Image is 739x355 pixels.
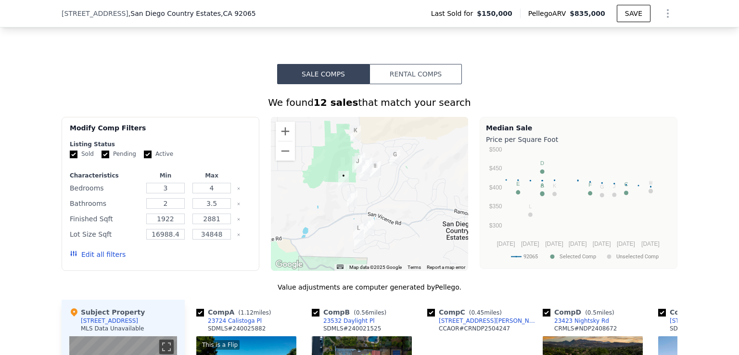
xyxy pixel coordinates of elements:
[477,9,512,18] span: $150,000
[196,317,262,325] a: 23724 Calistoga Pl
[427,307,506,317] div: Comp C
[349,265,402,270] span: Map data ©2025 Google
[62,96,677,109] div: We found that match your search
[489,146,502,153] text: $500
[587,309,597,316] span: 0.5
[70,250,126,259] button: Edit all filters
[540,182,544,188] text: A
[234,309,275,316] span: ( miles)
[408,265,421,270] a: Terms (opens in new tab)
[312,317,375,325] a: 23532 Daylight Pl
[200,340,240,350] div: This is a Flip
[369,64,462,84] button: Rental Comps
[144,150,173,158] label: Active
[70,150,94,158] label: Sold
[353,223,364,240] div: 23485 Calistoga Pl
[70,197,140,210] div: Bathrooms
[312,307,390,317] div: Comp B
[431,9,477,18] span: Last Sold for
[553,183,557,189] text: K
[658,4,677,23] button: Show Options
[81,325,144,332] div: MLS Data Unavailable
[650,180,651,186] text: I
[70,140,251,148] div: Listing Status
[624,181,628,187] text: C
[516,181,520,187] text: E
[465,309,506,316] span: ( miles)
[554,317,609,325] div: 23423 Nightsky Rd
[81,317,138,325] div: [STREET_ADDRESS]
[350,309,390,316] span: ( miles)
[497,241,515,247] text: [DATE]
[273,258,305,271] img: Google
[641,241,660,247] text: [DATE]
[543,307,618,317] div: Comp D
[208,325,266,332] div: SDMLS # 240025882
[545,241,563,247] text: [DATE]
[528,9,570,18] span: Pellego ARV
[241,309,254,316] span: 1.12
[191,172,233,179] div: Max
[277,64,369,84] button: Sale Comps
[362,158,372,174] div: 23532 Daylight Pl
[600,184,604,190] text: G
[658,317,727,325] a: [STREET_ADDRESS]
[323,325,381,332] div: SDMLS # 240021525
[102,151,109,158] input: Pending
[355,153,365,169] div: 23423 Nightsky Rd
[276,141,295,161] button: Zoom out
[471,309,484,316] span: 0.45
[658,307,736,317] div: Comp E
[670,325,727,332] div: SDMLS # 240022957
[649,180,653,186] text: H
[276,122,295,141] button: Zoom in
[159,340,174,354] button: Toggle fullscreen view
[338,171,349,187] div: 16333 Oak Springs Dr
[352,156,363,173] div: 23425 Mountain Peak Rd
[529,203,532,209] text: L
[489,165,502,172] text: $450
[617,5,650,22] button: SAVE
[554,325,617,332] div: CRMLS # NDP2408672
[540,183,544,189] text: B
[523,254,538,260] text: 92065
[70,212,140,226] div: Finished Sqft
[102,150,136,158] label: Pending
[588,182,592,188] text: F
[70,181,140,195] div: Bedrooms
[489,203,502,210] text: $350
[670,317,727,325] div: [STREET_ADDRESS]
[616,254,659,260] text: Unselected Comp
[314,97,358,108] strong: 12 sales
[364,218,374,235] div: 23724 Calistoga Pl
[489,184,502,191] text: $400
[323,317,375,325] div: 23532 Daylight Pl
[370,161,381,177] div: 23804 Oak Meadow
[570,10,605,17] span: $835,000
[70,123,251,140] div: Modify Comp Filters
[543,317,609,325] a: 23423 Nightsky Rd
[427,265,465,270] a: Report a map error
[70,172,140,179] div: Characteristics
[356,309,369,316] span: 0.56
[237,217,241,221] button: Clear
[70,228,140,241] div: Lot Size Sqft
[70,151,77,158] input: Sold
[540,160,544,166] text: D
[613,183,616,189] text: J
[196,307,275,317] div: Comp A
[273,258,305,271] a: Open this area in Google Maps (opens a new window)
[486,133,671,146] div: Price per Square Foot
[521,241,539,247] text: [DATE]
[208,317,262,325] div: 23724 Calistoga Pl
[221,10,256,17] span: , CA 92065
[593,241,611,247] text: [DATE]
[354,231,365,247] div: 23514 Barona Mesa Rd
[144,151,152,158] input: Active
[439,317,539,325] div: [STREET_ADDRESS][PERSON_NAME]
[427,317,539,325] a: [STREET_ADDRESS][PERSON_NAME]
[347,191,357,207] div: 16016 Spangler Peak Rd
[486,146,671,266] svg: A chart.
[237,233,241,237] button: Clear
